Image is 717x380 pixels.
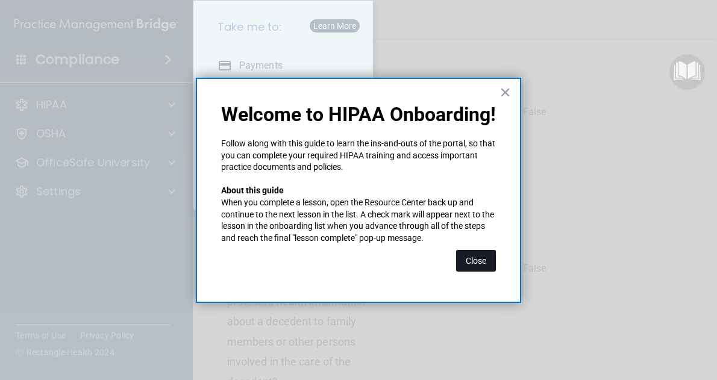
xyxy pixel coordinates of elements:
button: Close [456,250,496,272]
p: When you complete a lesson, open the Resource Center back up and continue to the next lesson in t... [221,197,496,244]
strong: About this guide [221,185,284,195]
p: Welcome to HIPAA Onboarding! [221,103,496,126]
p: Follow along with this guide to learn the ins-and-outs of the portal, so that you can complete yo... [221,138,496,173]
button: Close [499,83,511,102]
